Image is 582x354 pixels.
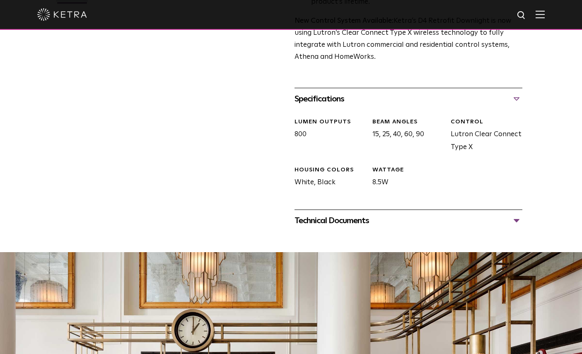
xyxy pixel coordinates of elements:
[288,166,367,189] div: White, Black
[372,118,444,126] div: Beam Angles
[288,118,367,154] div: 800
[295,166,367,174] div: HOUSING COLORS
[372,166,444,174] div: WATTAGE
[366,118,444,154] div: 15, 25, 40, 60, 90
[295,118,367,126] div: LUMEN OUTPUTS
[295,15,523,63] p: Ketra’s D4 Retrofit Downlight is now using Lutron’s Clear Connect Type X wireless technology to f...
[536,10,545,18] img: Hamburger%20Nav.svg
[295,214,523,227] div: Technical Documents
[451,118,523,126] div: CONTROL
[517,10,527,21] img: search icon
[366,166,444,189] div: 8.5W
[37,8,87,21] img: ketra-logo-2019-white
[295,92,523,106] div: Specifications
[444,118,523,154] div: Lutron Clear Connect Type X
